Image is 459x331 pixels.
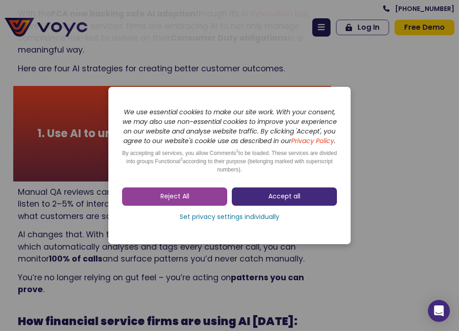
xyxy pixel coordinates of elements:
span: Accept all [268,192,300,201]
i: We use essential cookies to make our site work. With your consent, we may also use non-essential ... [123,107,337,145]
a: Accept all [232,187,337,206]
a: Set privacy settings individually [122,210,337,224]
span: Reject All [160,192,189,201]
sup: 2 [180,157,182,161]
a: Reject All [122,187,227,206]
sup: 2 [236,149,239,153]
a: Privacy Policy [291,136,334,145]
span: By accepting all services, you allow Comments to be loaded. These services are divided into group... [122,150,337,173]
span: Set privacy settings individually [180,213,279,222]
